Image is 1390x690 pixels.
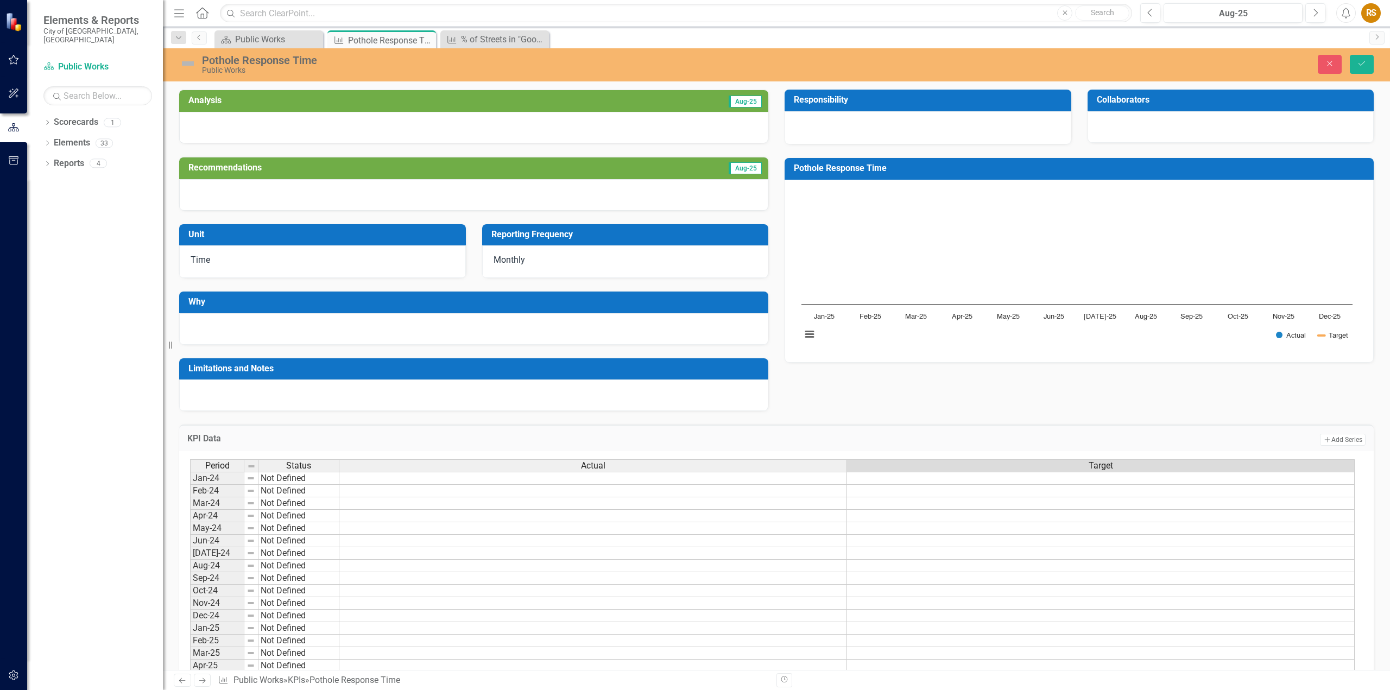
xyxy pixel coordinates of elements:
[796,188,1358,351] svg: Interactive chart
[247,462,256,471] img: 8DAGhfEEPCf229AAAAAElFTkSuQmCC
[104,118,121,127] div: 1
[258,647,339,660] td: Not Defined
[220,4,1132,23] input: Search ClearPoint...
[794,95,1066,105] h3: Responsibility
[1273,313,1294,320] text: Nov-25
[233,675,283,685] a: Public Works
[247,511,255,520] img: 8DAGhfEEPCf229AAAAAElFTkSuQmCC
[190,635,244,647] td: Feb-25
[190,485,244,497] td: Feb-24
[247,636,255,645] img: 8DAGhfEEPCf229AAAAAElFTkSuQmCC
[247,649,255,657] img: 8DAGhfEEPCf229AAAAAElFTkSuQmCC
[190,547,244,560] td: [DATE]-24
[191,255,210,265] span: Time
[247,661,255,670] img: 8DAGhfEEPCf229AAAAAElFTkSuQmCC
[190,535,244,547] td: Jun-24
[1091,8,1114,17] span: Search
[218,674,768,687] div: » »
[258,585,339,597] td: Not Defined
[190,560,244,572] td: Aug-24
[202,54,857,66] div: Pothole Response Time
[952,313,972,320] text: Apr-25
[286,461,311,471] span: Status
[729,162,762,174] span: Aug-25
[247,474,255,483] img: 8DAGhfEEPCf229AAAAAElFTkSuQmCC
[54,137,90,149] a: Elements
[190,622,244,635] td: Jan-25
[190,510,244,522] td: Apr-24
[860,313,881,320] text: Feb-25
[905,313,927,320] text: Mar-25
[258,560,339,572] td: Not Defined
[247,486,255,495] img: 8DAGhfEEPCf229AAAAAElFTkSuQmCC
[43,27,152,45] small: City of [GEOGRAPHIC_DATA], [GEOGRAPHIC_DATA]
[1097,95,1369,105] h3: Collaborators
[258,610,339,622] td: Not Defined
[247,549,255,558] img: 8DAGhfEEPCf229AAAAAElFTkSuQmCC
[1228,313,1248,320] text: Oct-25
[43,14,152,27] span: Elements & Reports
[190,660,244,672] td: Apr-25
[90,159,107,168] div: 4
[997,313,1020,320] text: May-25
[461,33,546,46] div: % of Streets in "Good Condition"
[309,675,400,685] div: Pothole Response Time
[814,313,835,320] text: Jan-25
[348,34,433,47] div: Pothole Response Time
[247,524,255,533] img: 8DAGhfEEPCf229AAAAAElFTkSuQmCC
[1276,331,1306,339] button: Show Actual
[247,561,255,570] img: 8DAGhfEEPCf229AAAAAElFTkSuQmCC
[96,138,113,148] div: 33
[258,472,339,485] td: Not Defined
[247,599,255,607] img: 8DAGhfEEPCf229AAAAAElFTkSuQmCC
[1164,3,1303,23] button: Aug-25
[247,536,255,545] img: 8DAGhfEEPCf229AAAAAElFTkSuQmCC
[258,497,339,510] td: Not Defined
[54,116,98,129] a: Scorecards
[1135,313,1157,320] text: Aug-25
[188,364,763,374] h3: Limitations and Notes
[1167,7,1299,20] div: Aug-25
[1180,313,1203,320] text: Sep-25
[247,586,255,595] img: 8DAGhfEEPCf229AAAAAElFTkSuQmCC
[190,597,244,610] td: Nov-24
[796,188,1362,351] div: Chart. Highcharts interactive chart.
[258,485,339,497] td: Not Defined
[258,635,339,647] td: Not Defined
[247,624,255,632] img: 8DAGhfEEPCf229AAAAAElFTkSuQmCC
[802,327,817,342] button: View chart menu, Chart
[1318,331,1348,339] button: Show Target
[258,547,339,560] td: Not Defined
[190,585,244,597] td: Oct-24
[190,647,244,660] td: Mar-25
[1319,313,1341,320] text: Dec-25
[1044,313,1064,320] text: Jun-25
[258,597,339,610] td: Not Defined
[443,33,546,46] a: % of Streets in "Good Condition"
[190,472,244,485] td: Jan-24
[1084,313,1116,320] text: [DATE]-25
[288,675,305,685] a: KPIs
[43,61,152,73] a: Public Works
[188,163,580,173] h3: Recommendations
[179,55,197,72] img: Not Defined
[491,230,763,239] h3: Reporting Frequency
[190,497,244,510] td: Mar-24
[581,461,605,471] span: Actual
[247,574,255,583] img: 8DAGhfEEPCf229AAAAAElFTkSuQmCC
[187,434,686,444] h3: KPI Data
[258,572,339,585] td: Not Defined
[258,660,339,672] td: Not Defined
[1361,3,1381,23] button: RS
[190,610,244,622] td: Dec-24
[43,86,152,105] input: Search Below...
[205,461,230,471] span: Period
[217,33,320,46] a: Public Works
[794,163,1368,173] h3: Pothole Response Time
[258,535,339,547] td: Not Defined
[247,499,255,508] img: 8DAGhfEEPCf229AAAAAElFTkSuQmCC
[729,96,762,107] span: Aug-25
[258,510,339,522] td: Not Defined
[188,297,763,307] h3: Why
